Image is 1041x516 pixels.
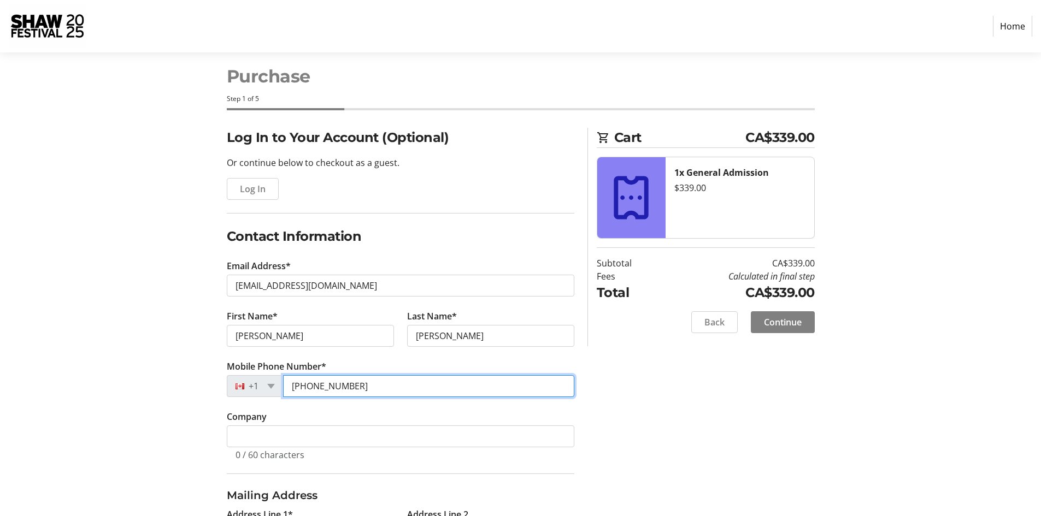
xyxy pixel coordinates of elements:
[745,128,815,147] span: CA$339.00
[751,311,815,333] button: Continue
[597,270,660,283] td: Fees
[227,310,278,323] label: First Name*
[660,270,815,283] td: Calculated in final step
[227,94,815,104] div: Step 1 of 5
[227,487,574,503] h3: Mailing Address
[227,128,574,147] h2: Log In to Your Account (Optional)
[227,360,326,373] label: Mobile Phone Number*
[660,283,815,303] td: CA$339.00
[407,310,457,323] label: Last Name*
[764,316,802,329] span: Continue
[660,257,815,270] td: CA$339.00
[993,16,1032,37] a: Home
[227,63,815,90] h1: Purchase
[691,311,738,333] button: Back
[9,4,86,48] img: Shaw Festival's Logo
[674,181,805,194] div: $339.00
[597,257,660,270] td: Subtotal
[597,283,660,303] td: Total
[227,227,574,246] h2: Contact Information
[283,375,574,397] input: (506) 234-5678
[674,167,769,179] strong: 1x General Admission
[227,156,574,169] p: Or continue below to checkout as a guest.
[704,316,725,329] span: Back
[227,410,267,423] label: Company
[236,449,304,461] tr-character-limit: 0 / 60 characters
[614,128,746,147] span: Cart
[240,182,266,195] span: Log In
[227,259,291,272] label: Email Address*
[227,178,279,200] button: Log In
